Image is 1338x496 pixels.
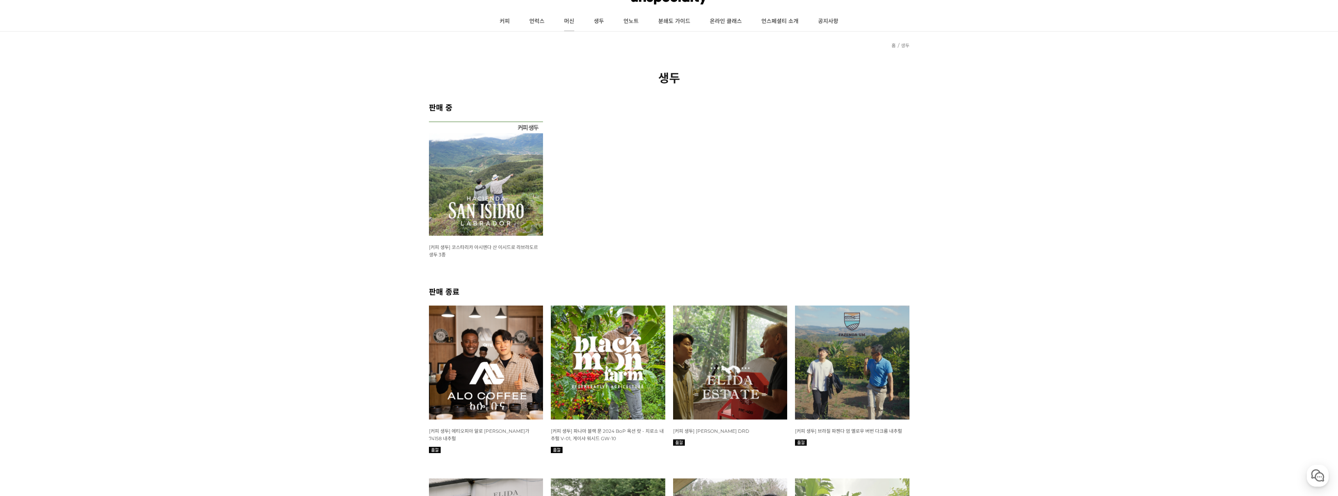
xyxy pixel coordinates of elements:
[551,447,563,453] img: 품절
[71,260,81,266] span: 대화
[551,306,665,420] img: 파나마 블랙문 BoP 옥션 랏(V-01, GW-10)
[429,286,909,297] h2: 판매 종료
[429,244,538,258] a: [커피 생두] 코스타리카 아시엔다 산 이시드로 라브라도르 생두 3종
[795,306,909,420] img: 파나마 파젠다 엄 옐로우 버번 다크 룸 내추럴
[673,428,749,434] a: [커피 생두] [PERSON_NAME] DRD
[673,306,788,420] img: 파나마 라마스투스 엘리다 토레 게이샤 워시드 DRD
[700,12,752,31] a: 온라인 클래스
[490,12,520,31] a: 커피
[429,306,543,420] img: 에티오피아 알로 타미루 미리가 내추럴
[429,121,543,236] img: 코스타리카 아시엔다 산 이시드로 라브라도르
[808,12,848,31] a: 공지사항
[891,43,896,48] a: 홈
[429,69,909,86] h2: 생두
[901,43,909,48] a: 생두
[429,447,441,453] img: 품절
[795,428,902,434] a: [커피 생두] 브라질 파젠다 엄 옐로우 버번 다크룸 내추럴
[554,12,584,31] a: 머신
[121,259,130,265] span: 설정
[614,12,648,31] a: 언노트
[429,428,529,441] a: [커피 생두] 에티오피아 알로 [PERSON_NAME]가 74158 내추럴
[52,247,101,267] a: 대화
[25,259,29,265] span: 홈
[520,12,554,31] a: 언럭스
[673,439,685,446] img: 품절
[795,439,807,446] img: 품절
[584,12,614,31] a: 생두
[648,12,700,31] a: 분쇄도 가이드
[429,101,909,113] h2: 판매 중
[551,428,664,441] a: [커피 생두] 파나마 블랙 문 2024 BoP 옥션 랏 - 치로소 내추럴 V-01, 게이샤 워시드 GW-10
[2,247,52,267] a: 홈
[101,247,150,267] a: 설정
[752,12,808,31] a: 언스페셜티 소개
